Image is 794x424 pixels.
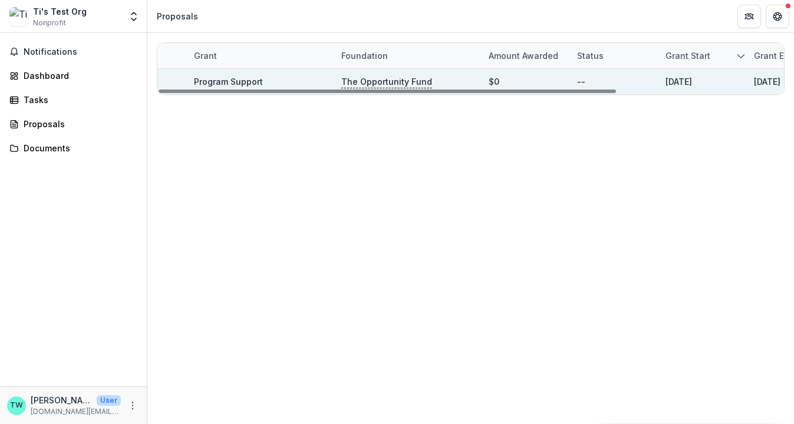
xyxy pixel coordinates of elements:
a: Program Support [194,77,263,87]
button: Partners [737,5,761,28]
img: Ti's Test Org [9,7,28,26]
div: Foundation [334,49,395,62]
nav: breadcrumb [152,8,203,25]
div: Documents [24,142,133,154]
button: Get Help [766,5,789,28]
p: [PERSON_NAME] [31,394,92,406]
div: Grant start [658,43,747,68]
a: Tasks [5,90,142,110]
div: Ti's Test Org [33,5,87,18]
a: Documents [5,138,142,158]
div: $0 [489,75,499,88]
div: Grant [187,43,334,68]
div: Grant start [658,49,717,62]
div: Ti Wilhelm [10,402,23,409]
div: Dashboard [24,69,133,82]
div: -- [577,75,585,88]
a: Proposals [5,114,142,134]
div: Amount awarded [482,43,570,68]
button: Notifications [5,42,142,61]
div: Tasks [24,94,133,106]
p: [DOMAIN_NAME][EMAIL_ADDRESS][DOMAIN_NAME] [31,406,121,417]
div: Status [570,49,611,62]
div: Amount awarded [482,49,565,62]
div: Foundation [334,43,482,68]
p: The Opportunity Fund [341,75,432,88]
div: Status [570,43,658,68]
button: Open entity switcher [126,5,142,28]
div: Proposals [157,10,198,22]
div: [DATE] [754,75,780,88]
div: Proposals [24,118,133,130]
svg: sorted descending [736,51,746,61]
div: Grant [187,49,224,62]
div: [DATE] [665,75,692,88]
button: More [126,399,140,413]
span: Nonprofit [33,18,66,28]
p: User [97,395,121,406]
span: Notifications [24,47,137,57]
a: Dashboard [5,66,142,85]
